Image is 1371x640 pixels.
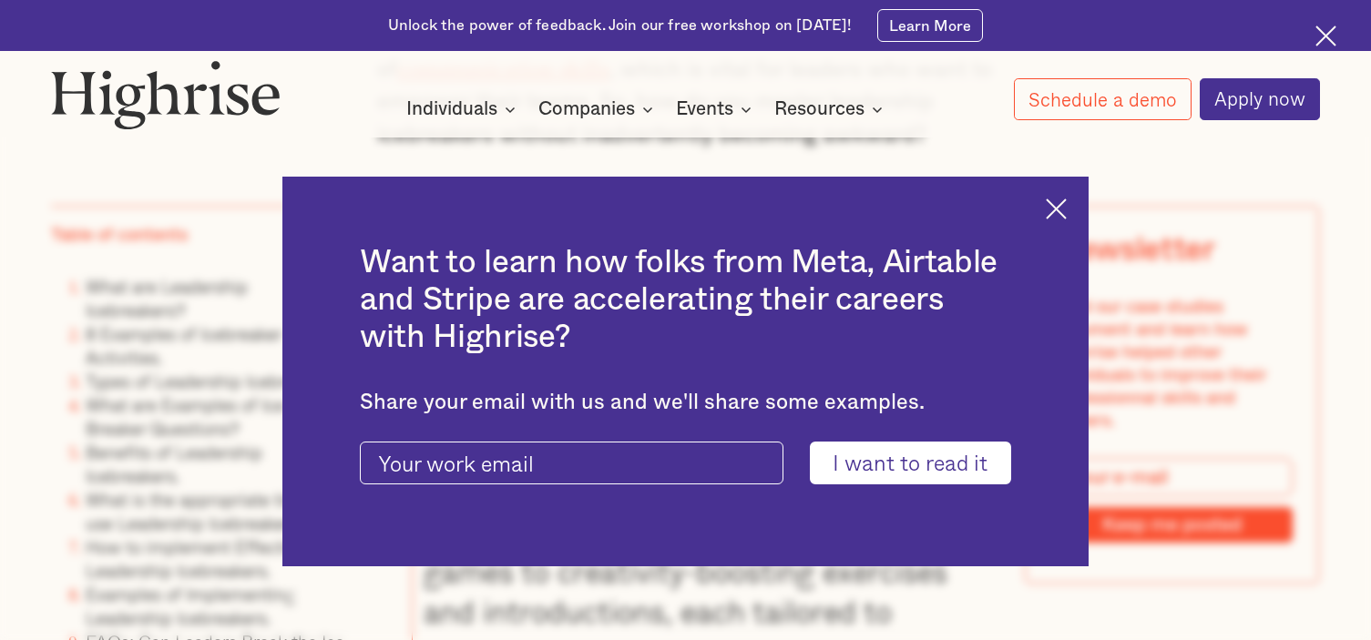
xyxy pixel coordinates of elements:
form: current-ascender-blog-article-modal-form [360,442,1011,484]
div: Unlock the power of feedback. Join our free workshop on [DATE]! [388,15,851,36]
a: Apply now [1200,78,1320,120]
input: Your work email [360,442,783,484]
div: Individuals [406,98,521,120]
h2: Want to learn how folks from Meta, Airtable and Stripe are accelerating their careers with Highrise? [360,245,1011,357]
div: Events [676,98,733,120]
a: Schedule a demo [1014,78,1192,120]
div: Resources [774,98,888,120]
img: Cross icon [1315,25,1336,46]
div: Companies [538,98,635,120]
a: Learn More [877,9,983,42]
div: Companies [538,98,659,120]
div: Individuals [406,98,497,120]
input: I want to read it [810,442,1011,484]
div: Resources [774,98,865,120]
img: Highrise logo [51,60,281,129]
img: Cross icon [1046,198,1067,219]
div: Events [676,98,757,120]
div: Share your email with us and we'll share some examples. [360,391,1011,416]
